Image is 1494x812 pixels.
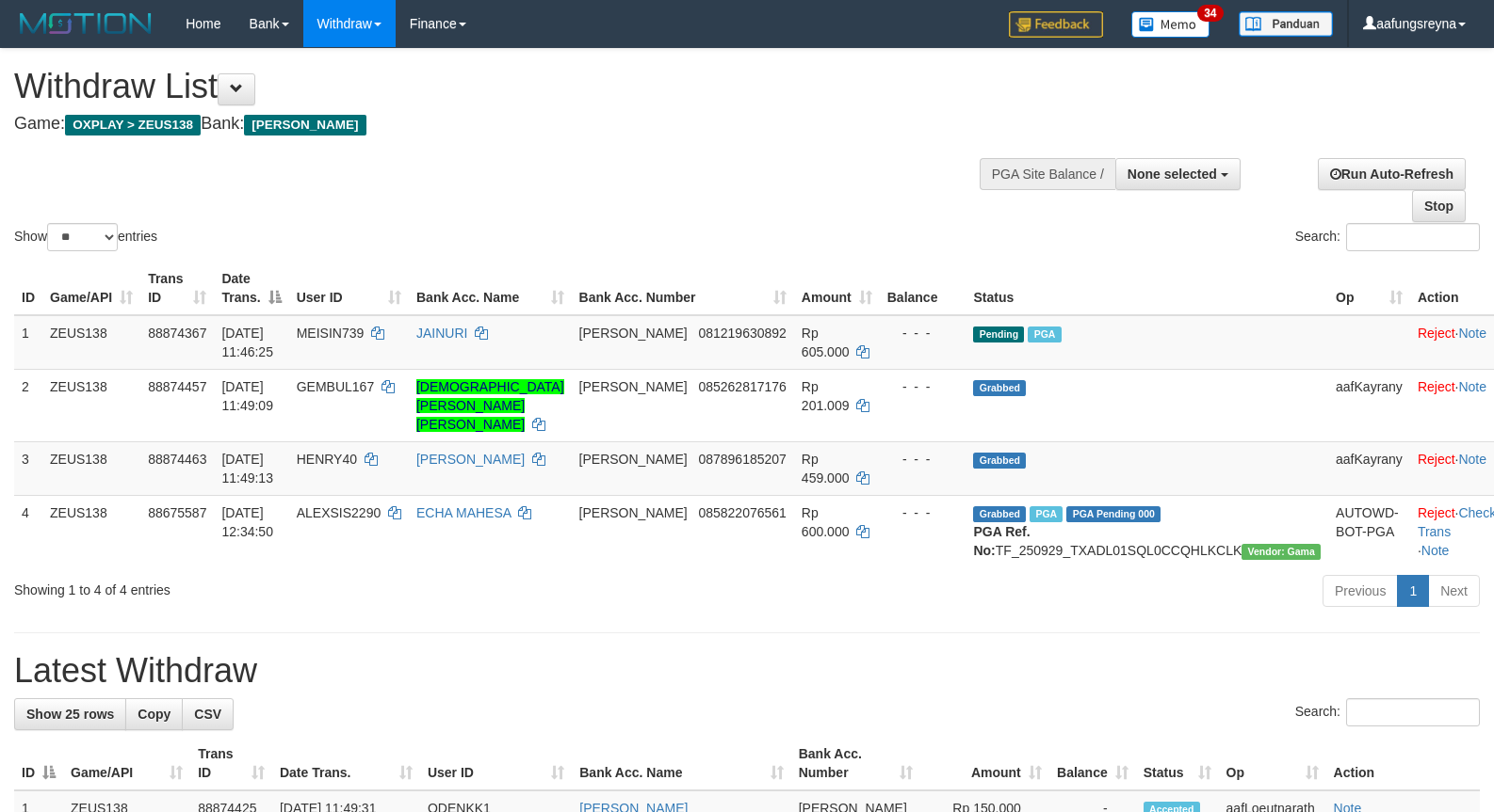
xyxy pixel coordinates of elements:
img: MOTION_logo.png [14,9,157,38]
a: Note [1458,452,1486,467]
button: None selected [1115,158,1241,190]
span: Rp 201.009 [802,379,850,413]
h1: Latest Withdraw [14,652,1480,690]
td: 1 [14,315,42,370]
a: Show 25 rows [14,698,126,730]
input: Search: [1346,698,1480,726]
div: - - - [887,450,959,469]
td: aafKayrany [1328,369,1410,441]
span: [PERSON_NAME] [579,505,688,520]
th: ID [14,262,42,315]
span: 88874367 [148,326,206,341]
span: Marked by aafpengsreynich [1030,506,1063,522]
a: ECHA MAHESA [416,505,511,520]
b: PGA Ref. No: [973,524,1030,558]
span: 88874457 [148,379,206,394]
div: - - - [887,503,959,522]
span: Vendor URL: https://trx31.1velocity.biz [1242,544,1321,560]
a: 1 [1397,575,1429,607]
div: PGA Site Balance / [980,158,1115,190]
th: Op: activate to sort column ascending [1328,262,1410,315]
span: 88874463 [148,452,206,467]
a: Reject [1418,379,1455,394]
th: Bank Acc. Number: activate to sort column ascending [572,262,794,315]
a: Note [1421,543,1450,558]
div: - - - [887,324,959,342]
span: [PERSON_NAME] [244,115,365,135]
span: Rp 459.000 [802,452,850,486]
span: OXPLAY > ZEUS138 [65,115,201,135]
span: Show 25 rows [26,707,114,722]
a: JAINURI [416,326,467,341]
th: ID: activate to sort column descending [14,737,63,790]
th: Game/API: activate to sort column ascending [42,262,140,315]
a: Previous [1323,575,1398,607]
th: Trans ID: activate to sort column ascending [190,737,272,790]
span: Grabbed [973,506,1026,522]
th: Bank Acc. Number: activate to sort column ascending [791,737,920,790]
span: Copy 081219630892 to clipboard [698,326,786,341]
td: TF_250929_TXADL01SQL0CCQHLKCLK [966,495,1328,567]
span: [DATE] 11:49:09 [221,379,273,413]
span: Pending [973,326,1024,342]
img: panduan.png [1239,11,1333,37]
label: Search: [1295,223,1480,251]
th: Action [1326,737,1480,790]
h1: Withdraw List [14,68,977,105]
span: [PERSON_NAME] [579,379,688,394]
a: Reject [1418,452,1455,467]
span: Copy 087896185207 to clipboard [698,452,786,467]
input: Search: [1346,223,1480,251]
span: [DATE] 12:34:50 [221,505,273,539]
td: ZEUS138 [42,315,140,370]
a: Stop [1412,190,1466,222]
th: Amount: activate to sort column ascending [794,262,880,315]
span: Copy [138,707,171,722]
a: Copy [125,698,183,730]
span: Copy 085822076561 to clipboard [698,505,786,520]
span: PGA Pending [1066,506,1161,522]
td: ZEUS138 [42,441,140,495]
span: GEMBUL167 [297,379,374,394]
span: [PERSON_NAME] [579,326,688,341]
span: Marked by aafanarl [1028,326,1061,342]
th: Status: activate to sort column ascending [1136,737,1219,790]
td: aafKayrany [1328,441,1410,495]
a: Note [1458,379,1486,394]
th: Bank Acc. Name: activate to sort column ascending [409,262,572,315]
td: ZEUS138 [42,495,140,567]
a: Next [1428,575,1480,607]
h4: Game: Bank: [14,115,977,134]
th: Amount: activate to sort column ascending [920,737,1049,790]
select: Showentries [47,223,118,251]
span: 88675587 [148,505,206,520]
th: Date Trans.: activate to sort column descending [214,262,288,315]
th: Op: activate to sort column ascending [1219,737,1326,790]
td: 3 [14,441,42,495]
span: None selected [1128,167,1217,182]
a: Run Auto-Refresh [1318,158,1466,190]
th: Game/API: activate to sort column ascending [63,737,190,790]
span: Rp 600.000 [802,505,850,539]
td: 2 [14,369,42,441]
span: Copy 085262817176 to clipboard [698,379,786,394]
td: ZEUS138 [42,369,140,441]
a: [DEMOGRAPHIC_DATA][PERSON_NAME] [PERSON_NAME] [416,379,564,432]
img: Feedback.jpg [1009,11,1103,38]
th: Status [966,262,1328,315]
a: Reject [1418,505,1455,520]
span: [PERSON_NAME] [579,452,688,467]
td: AUTOWD-BOT-PGA [1328,495,1410,567]
span: CSV [194,707,221,722]
div: - - - [887,377,959,396]
span: HENRY40 [297,452,357,467]
span: [DATE] 11:46:25 [221,326,273,359]
th: Trans ID: activate to sort column ascending [140,262,214,315]
a: Reject [1418,326,1455,341]
img: Button%20Memo.svg [1131,11,1210,38]
a: Note [1458,326,1486,341]
span: ALEXSIS2290 [297,505,382,520]
th: Balance [880,262,966,315]
th: Date Trans.: activate to sort column ascending [272,737,420,790]
th: User ID: activate to sort column ascending [420,737,572,790]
